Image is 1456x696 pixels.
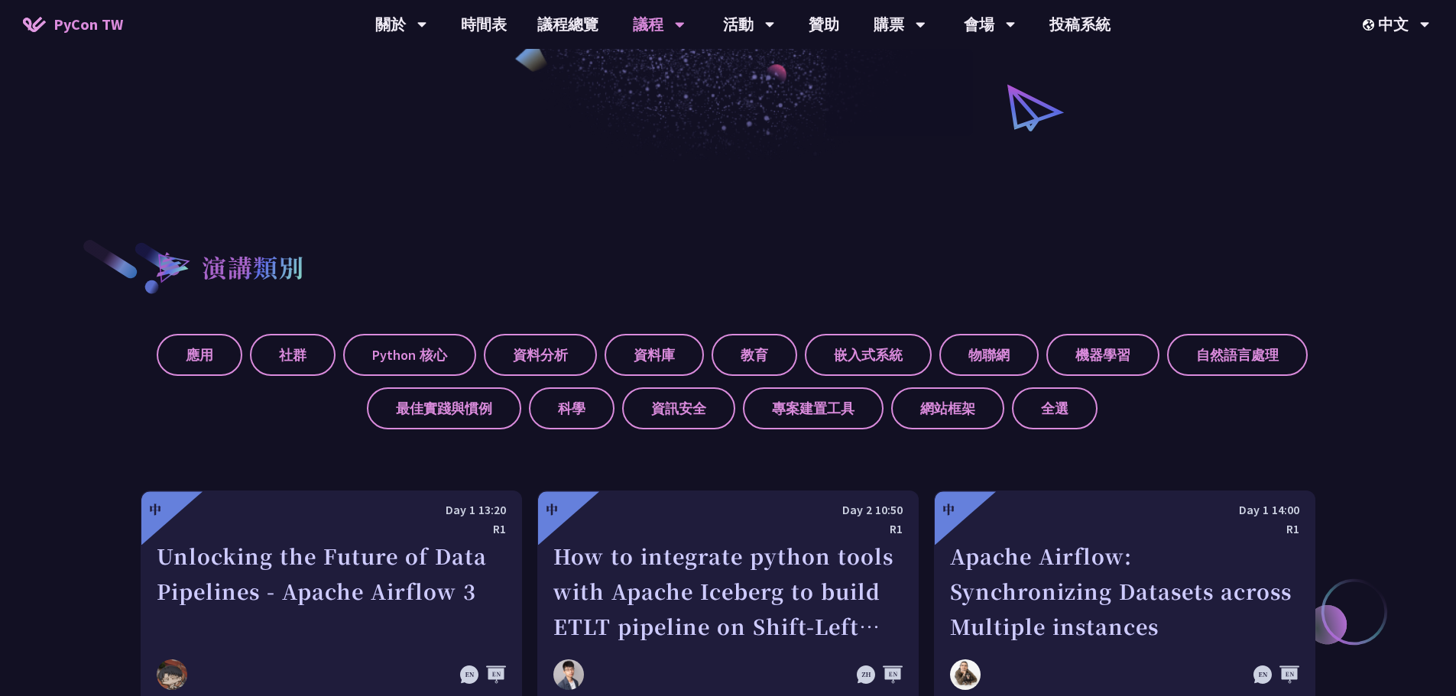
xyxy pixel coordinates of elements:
[805,334,932,376] label: 嵌入式系統
[141,238,202,296] img: heading-bullet
[605,334,704,376] label: 資料庫
[553,659,584,690] img: 蘇揮原 Mars Su
[622,387,735,429] label: 資訊安全
[202,248,304,285] h2: 演講類別
[23,17,46,32] img: Home icon of PyCon TW 2025
[950,500,1299,520] div: Day 1 14:00
[149,500,161,519] div: 中
[157,539,506,644] div: Unlocking the Future of Data Pipelines - Apache Airflow 3
[1012,387,1098,429] label: 全選
[891,387,1004,429] label: 網站框架
[157,500,506,520] div: Day 1 13:20
[1046,334,1159,376] label: 機器學習
[546,500,558,519] div: 中
[1363,19,1378,31] img: Locale Icon
[939,334,1039,376] label: 物聯網
[343,334,476,376] label: Python 核心
[157,334,242,376] label: 應用
[8,5,138,44] a: PyCon TW
[712,334,797,376] label: 教育
[950,520,1299,539] div: R1
[157,520,506,539] div: R1
[1167,334,1308,376] label: 自然語言處理
[54,13,123,36] span: PyCon TW
[553,500,903,520] div: Day 2 10:50
[950,659,981,690] img: Sebastien Crocquevieille
[743,387,884,429] label: 專案建置工具
[553,539,903,644] div: How to integrate python tools with Apache Iceberg to build ETLT pipeline on Shift-Left Architecture
[157,659,187,690] img: 李唯 (Wei Lee)
[529,387,615,429] label: 科學
[484,334,597,376] label: 資料分析
[942,500,955,519] div: 中
[367,387,521,429] label: 最佳實踐與慣例
[553,520,903,539] div: R1
[950,539,1299,644] div: Apache Airflow: Synchronizing Datasets across Multiple instances
[250,334,336,376] label: 社群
